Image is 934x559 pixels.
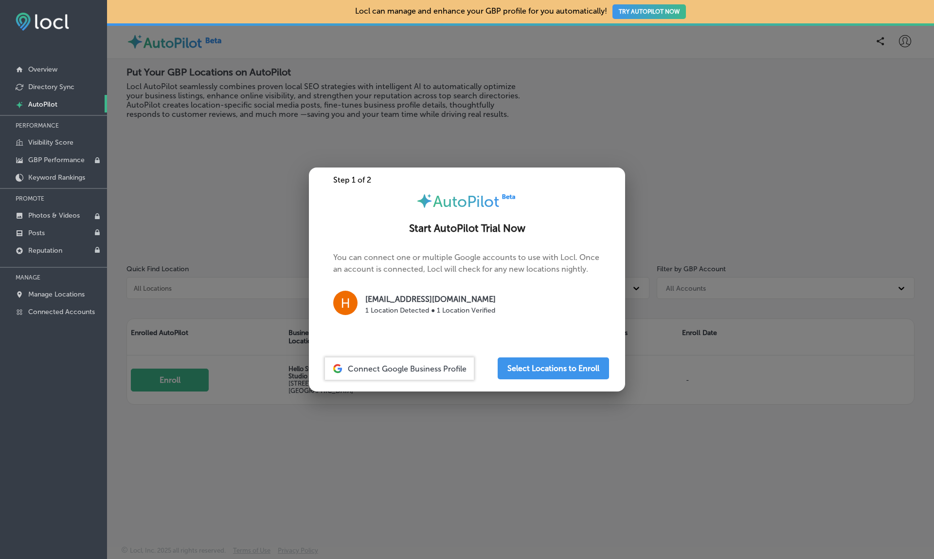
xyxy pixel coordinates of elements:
p: Overview [28,65,57,74]
p: GBP Performance [28,156,85,164]
p: 1 Location Detected ● 1 Location Verified [365,305,496,316]
img: fda3e92497d09a02dc62c9cd864e3231.png [16,13,69,31]
span: AutoPilot [433,192,499,211]
p: [EMAIL_ADDRESS][DOMAIN_NAME] [365,294,496,305]
span: Connect Google Business Profile [348,364,467,373]
button: Select Locations to Enroll [498,357,609,379]
p: Reputation [28,246,62,255]
p: Keyword Rankings [28,173,85,182]
p: Connected Accounts [28,308,95,316]
p: AutoPilot [28,100,57,109]
p: Posts [28,229,45,237]
button: TRY AUTOPILOT NOW [612,4,686,19]
p: Manage Locations [28,290,85,298]
h2: Start AutoPilot Trial Now [321,223,613,235]
img: Beta [499,192,519,201]
img: autopilot-icon [416,192,433,209]
p: Directory Sync [28,83,74,91]
p: Visibility Score [28,138,73,147]
p: Photos & Videos [28,211,80,220]
div: Step 1 of 2 [309,175,625,185]
p: You can connect one or multiple Google accounts to use with Locl. Once an account is connected, L... [333,252,601,326]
